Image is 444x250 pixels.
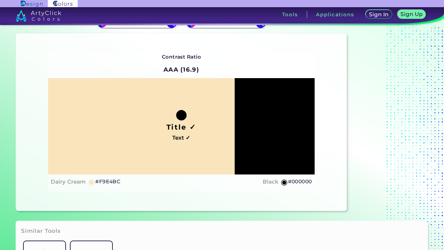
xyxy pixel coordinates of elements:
[401,12,422,17] h5: Sign Up
[367,10,391,19] a: Sign In
[51,177,86,187] h4: Dairy Cream
[172,133,190,143] h4: Text ✓
[16,10,61,21] img: logo_artyclick_colors_white.svg
[161,62,202,77] h2: AAA (16.9)
[282,12,298,17] h3: Tools
[21,227,61,235] h3: Similar Tools
[370,12,388,17] h5: Sign In
[88,178,95,186] h5: ◉
[281,178,288,186] h5: ◉
[166,122,196,132] h1: Title ✓
[399,10,424,19] a: Sign Up
[162,54,201,60] strong: Contrast Ratio
[95,177,120,186] h5: #F9E4BC
[288,177,312,186] h5: #000000
[263,177,279,187] h4: Black
[21,1,43,7] img: ArtyClick Design logo
[316,12,354,17] h3: Applications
